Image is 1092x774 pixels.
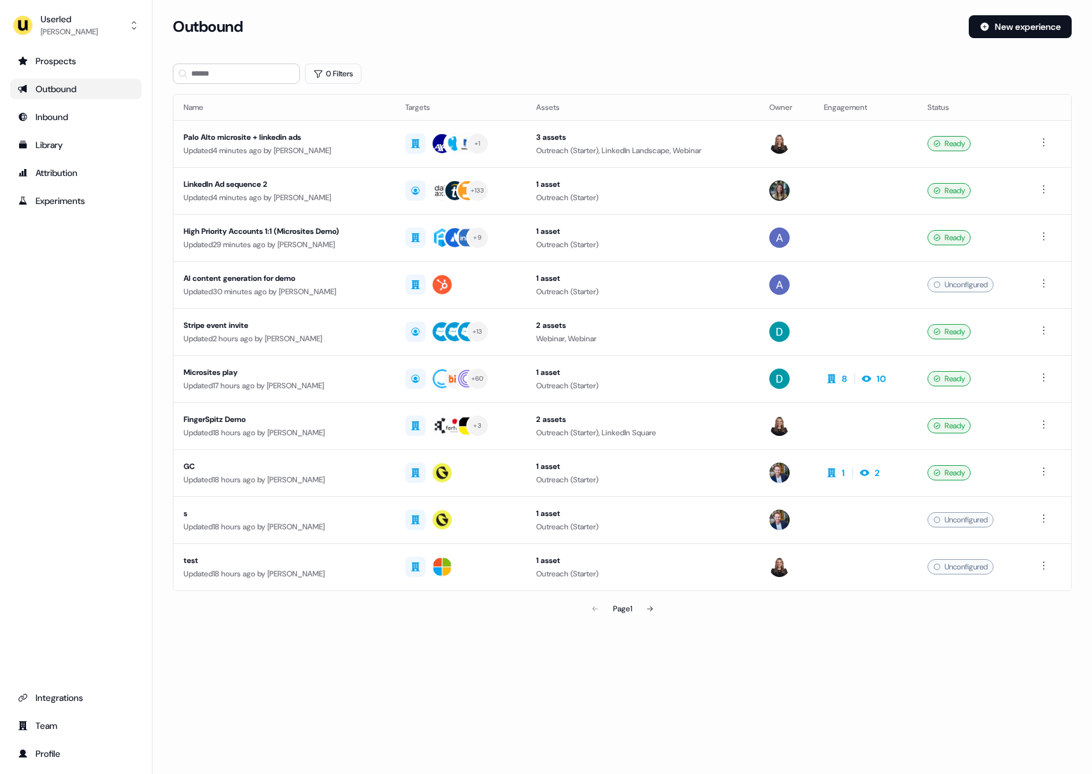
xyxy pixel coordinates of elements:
[613,602,632,615] div: Page 1
[471,373,484,384] div: + 60
[769,227,790,248] img: Aaron
[769,369,790,389] img: David
[184,554,385,567] div: test
[769,133,790,154] img: Geneviève
[769,510,790,530] img: Yann
[536,191,749,204] div: Outreach (Starter)
[41,25,98,38] div: [PERSON_NAME]
[18,691,134,704] div: Integrations
[927,559,994,574] div: Unconfigured
[184,319,385,332] div: Stripe event invite
[10,107,142,127] a: Go to Inbound
[536,426,749,439] div: Outreach (Starter), LinkedIn Square
[536,473,749,486] div: Outreach (Starter)
[18,55,134,67] div: Prospects
[927,324,971,339] div: Ready
[769,180,790,201] img: Charlotte
[473,232,482,243] div: + 9
[173,17,243,36] h3: Outbound
[184,567,385,580] div: Updated 18 hours ago by [PERSON_NAME]
[184,178,385,191] div: LinkedIn Ad sequence 2
[184,520,385,533] div: Updated 18 hours ago by [PERSON_NAME]
[927,183,971,198] div: Ready
[536,567,749,580] div: Outreach (Starter)
[536,507,749,520] div: 1 asset
[184,413,385,426] div: FingerSpitz Demo
[927,418,971,433] div: Ready
[10,51,142,71] a: Go to prospects
[969,15,1072,38] button: New experience
[18,194,134,207] div: Experiments
[927,465,971,480] div: Ready
[917,95,1026,120] th: Status
[10,135,142,155] a: Go to templates
[536,379,749,392] div: Outreach (Starter)
[18,139,134,151] div: Library
[184,460,385,473] div: GC
[536,225,749,238] div: 1 asset
[184,144,385,157] div: Updated 4 minutes ago by [PERSON_NAME]
[473,326,483,337] div: + 13
[536,520,749,533] div: Outreach (Starter)
[536,460,749,473] div: 1 asset
[536,332,749,345] div: Webinar, Webinar
[814,95,918,120] th: Engagement
[10,10,142,41] button: Userled[PERSON_NAME]
[184,131,385,144] div: Palo Alto microsite + linkedin ads
[927,512,994,527] div: Unconfigured
[184,426,385,439] div: Updated 18 hours ago by [PERSON_NAME]
[18,747,134,760] div: Profile
[769,322,790,342] img: David
[536,285,749,298] div: Outreach (Starter)
[927,277,994,292] div: Unconfigured
[536,272,749,285] div: 1 asset
[184,191,385,204] div: Updated 4 minutes ago by [PERSON_NAME]
[536,238,749,251] div: Outreach (Starter)
[842,372,847,385] div: 8
[18,166,134,179] div: Attribution
[536,178,749,191] div: 1 asset
[769,275,790,295] img: Aaron
[471,185,485,196] div: + 133
[536,144,749,157] div: Outreach (Starter), LinkedIn Landscape, Webinar
[536,131,749,144] div: 3 assets
[184,473,385,486] div: Updated 18 hours ago by [PERSON_NAME]
[877,372,886,385] div: 10
[184,507,385,520] div: s
[10,79,142,99] a: Go to outbound experience
[927,371,971,386] div: Ready
[536,554,749,567] div: 1 asset
[842,466,845,479] div: 1
[769,463,790,483] img: Yann
[184,366,385,379] div: Microsites play
[475,138,481,149] div: + 1
[10,191,142,211] a: Go to experiments
[10,688,142,708] a: Go to integrations
[473,420,482,431] div: + 3
[41,13,98,25] div: Userled
[184,238,385,251] div: Updated 29 minutes ago by [PERSON_NAME]
[305,64,361,84] button: 0 Filters
[536,366,749,379] div: 1 asset
[526,95,759,120] th: Assets
[759,95,814,120] th: Owner
[769,557,790,577] img: Geneviève
[184,285,385,298] div: Updated 30 minutes ago by [PERSON_NAME]
[184,379,385,392] div: Updated 17 hours ago by [PERSON_NAME]
[395,95,526,120] th: Targets
[10,743,142,764] a: Go to profile
[769,416,790,436] img: Geneviève
[10,716,142,736] a: Go to team
[18,719,134,732] div: Team
[184,332,385,345] div: Updated 2 hours ago by [PERSON_NAME]
[18,111,134,123] div: Inbound
[536,319,749,332] div: 2 assets
[927,230,971,245] div: Ready
[927,136,971,151] div: Ready
[18,83,134,95] div: Outbound
[536,413,749,426] div: 2 assets
[875,466,880,479] div: 2
[184,225,385,238] div: High Priority Accounts 1:1 (Microsites Demo)
[10,163,142,183] a: Go to attribution
[173,95,395,120] th: Name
